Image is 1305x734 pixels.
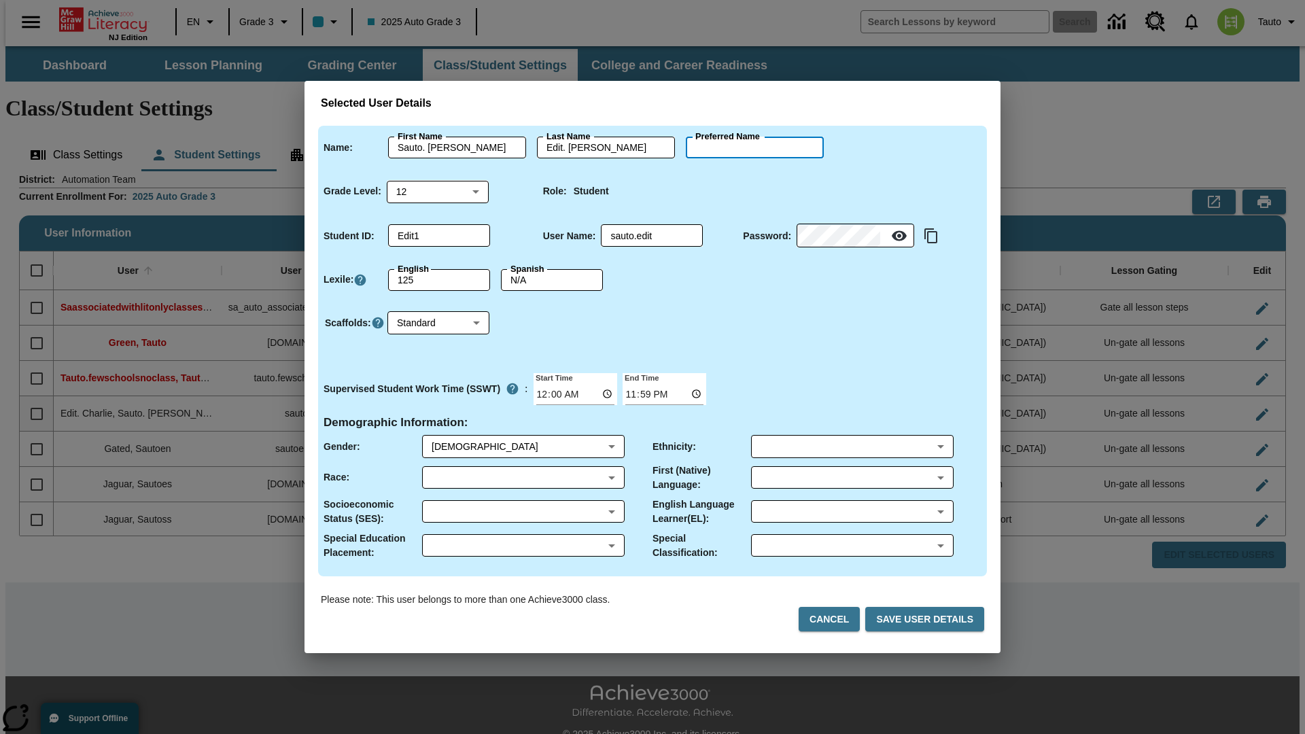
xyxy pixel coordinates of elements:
[543,184,567,198] p: Role :
[387,312,489,334] div: Scaffolds
[324,497,422,526] p: Socioeconomic Status (SES) :
[398,263,429,275] label: English
[432,440,603,453] div: Male
[695,130,760,143] label: Preferred Name
[398,130,442,143] label: First Name
[324,470,349,485] p: Race :
[321,97,984,110] h3: Selected User Details
[324,377,528,401] div: :
[325,316,371,330] p: Scaffolds :
[353,273,367,287] a: Click here to know more about Lexiles, Will open in new tab
[534,372,573,383] label: Start Time
[371,316,385,330] button: Click here to know more about Scaffolds
[324,531,422,560] p: Special Education Placement :
[546,130,590,143] label: Last Name
[920,224,943,247] button: Copy text to clipboard
[387,312,489,334] div: Standard
[324,382,500,396] p: Supervised Student Work Time (SSWT)
[865,607,984,632] button: Save User Details
[543,229,596,243] p: User Name :
[324,229,375,243] p: Student ID :
[324,273,353,287] p: Lexile :
[324,141,353,155] p: Name :
[500,377,525,401] button: Supervised Student Work Time is the timeframe when students can take LevelSet and when lessons ar...
[388,225,490,247] div: Student ID
[387,180,489,203] div: Grade Level
[324,416,468,430] h4: Demographic Information :
[574,184,609,198] p: Student
[324,184,381,198] p: Grade Level :
[799,607,860,632] button: Cancel
[623,372,659,383] label: End Time
[886,222,913,249] button: Reveal Password
[652,440,696,454] p: Ethnicity :
[324,440,360,454] p: Gender :
[652,497,751,526] p: English Language Learner(EL) :
[797,225,914,247] div: Password
[652,464,751,492] p: First (Native) Language :
[321,593,610,607] p: Please note: This user belongs to more than one Achieve3000 class.
[652,531,751,560] p: Special Classification :
[510,263,544,275] label: Spanish
[601,225,703,247] div: User Name
[743,229,791,243] p: Password :
[387,180,489,203] div: 12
